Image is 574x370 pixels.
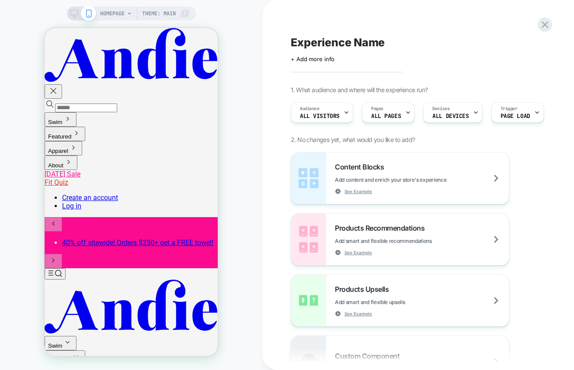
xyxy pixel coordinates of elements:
[432,106,449,112] span: Devices
[100,7,125,21] span: HOMEPAGE
[291,36,385,49] span: Experience Name
[371,113,401,119] span: ALL PAGES
[371,106,383,112] span: Pages
[501,113,530,119] span: Page Load
[17,166,73,174] a: Create an account
[335,238,476,244] span: Add smart and flexible recommendations
[335,352,404,360] span: Custom Component
[291,55,334,62] span: + Add more info
[17,174,37,182] a: Log in
[17,211,169,219] a: 40% off sitewide! Orders $250+ get a FREE towel!
[501,106,518,112] span: Trigger
[17,211,177,219] li: Slide 1 of 1
[291,86,428,93] span: 1. What audience and where will the experience run?
[3,134,19,141] span: About
[3,315,18,321] span: Swim
[335,299,449,305] span: Add smart and flexible upsells
[335,285,393,294] span: Products Upsells
[300,113,340,119] span: All Visitors
[142,7,176,21] span: Theme: MAIN
[344,249,372,256] span: See Example
[344,311,372,317] span: See Example
[432,113,469,119] span: ALL DEVICES
[300,106,320,112] span: Audience
[335,224,429,232] span: Products Recommendations
[291,136,415,143] span: 2. No changes yet, what would you like to add?
[3,120,24,126] span: Apparel
[344,188,372,194] span: See Example
[335,176,490,183] span: Add content and enrich your store's experience
[3,105,27,112] span: Featured
[3,91,18,97] span: Swim
[335,163,388,171] span: Content Blocks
